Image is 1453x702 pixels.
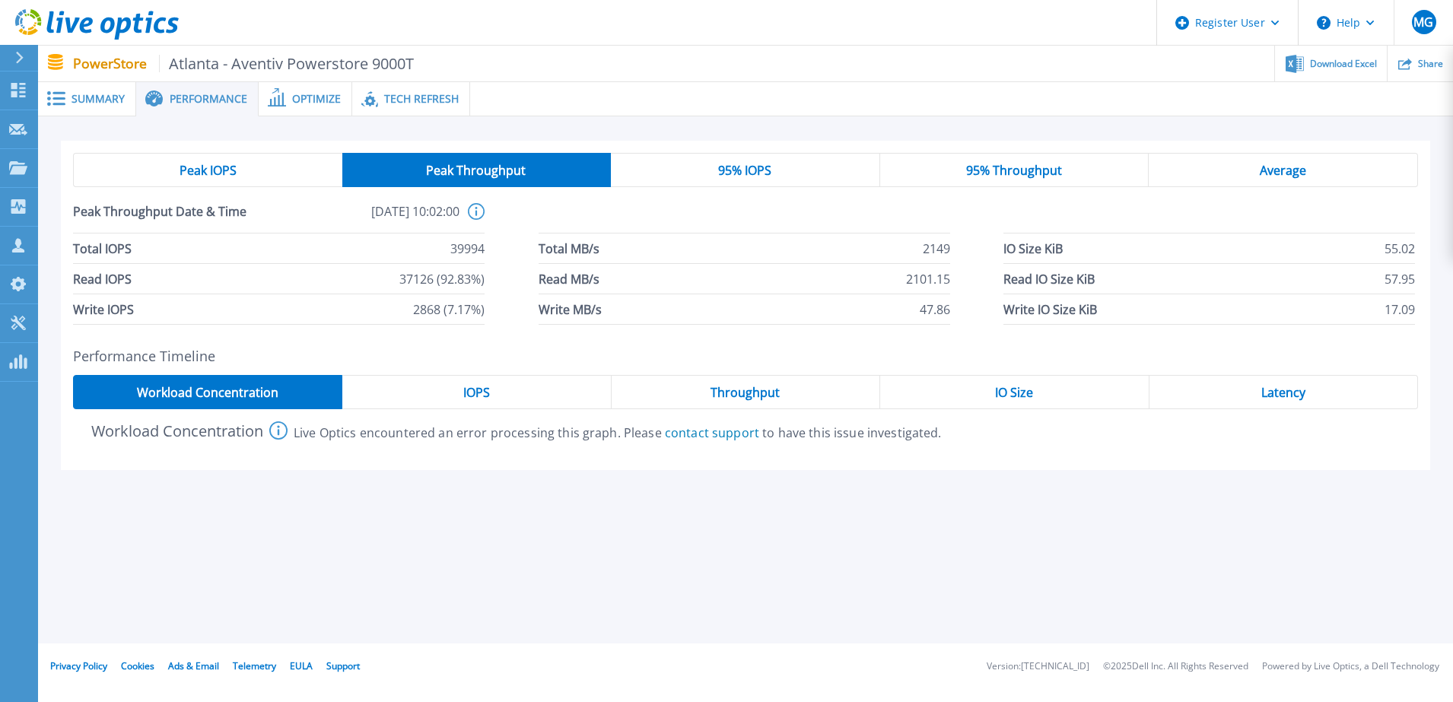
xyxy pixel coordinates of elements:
[426,164,526,176] span: Peak Throughput
[1103,662,1248,672] li: © 2025 Dell Inc. All Rights Reserved
[1003,264,1095,294] span: Read IO Size KiB
[923,233,950,263] span: 2149
[73,55,415,72] p: PowerStore
[1260,164,1306,176] span: Average
[137,386,278,399] span: Workload Concentration
[73,203,266,233] span: Peak Throughput Date & Time
[180,164,237,176] span: Peak IOPS
[1003,233,1063,263] span: IO Size KiB
[1385,294,1415,324] span: 17.09
[294,426,942,440] div: Live Optics encountered an error processing this graph. Please to have this issue investigated.
[1385,264,1415,294] span: 57.95
[168,659,219,672] a: Ads & Email
[73,233,132,263] span: Total IOPS
[920,294,950,324] span: 47.86
[384,94,459,104] span: Tech Refresh
[170,94,247,104] span: Performance
[906,264,950,294] span: 2101.15
[539,264,599,294] span: Read MB/s
[463,386,490,399] span: IOPS
[995,386,1033,399] span: IO Size
[665,424,759,441] a: contact support
[266,203,459,233] span: [DATE] 10:02:00
[1003,294,1097,324] span: Write IO Size KiB
[966,164,1062,176] span: 95% Throughput
[399,264,485,294] span: 37126 (92.83%)
[50,659,107,672] a: Privacy Policy
[72,94,125,104] span: Summary
[711,386,780,399] span: Throughput
[326,659,360,672] a: Support
[1262,662,1439,672] li: Powered by Live Optics, a Dell Technology
[73,294,134,324] span: Write IOPS
[1261,386,1305,399] span: Latency
[73,264,132,294] span: Read IOPS
[718,164,771,176] span: 95% IOPS
[1385,233,1415,263] span: 55.02
[121,659,154,672] a: Cookies
[73,348,1418,364] h2: Performance Timeline
[290,659,313,672] a: EULA
[413,294,485,324] span: 2868 (7.17%)
[987,662,1089,672] li: Version: [TECHNICAL_ID]
[73,422,263,440] h4: Workload Concentration
[539,233,599,263] span: Total MB/s
[450,233,485,263] span: 39994
[292,94,341,104] span: Optimize
[159,55,415,72] span: Atlanta - Aventiv Powerstore 9000T
[233,659,276,672] a: Telemetry
[1413,16,1433,28] span: MG
[539,294,602,324] span: Write MB/s
[1418,59,1443,68] span: Share
[1310,59,1377,68] span: Download Excel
